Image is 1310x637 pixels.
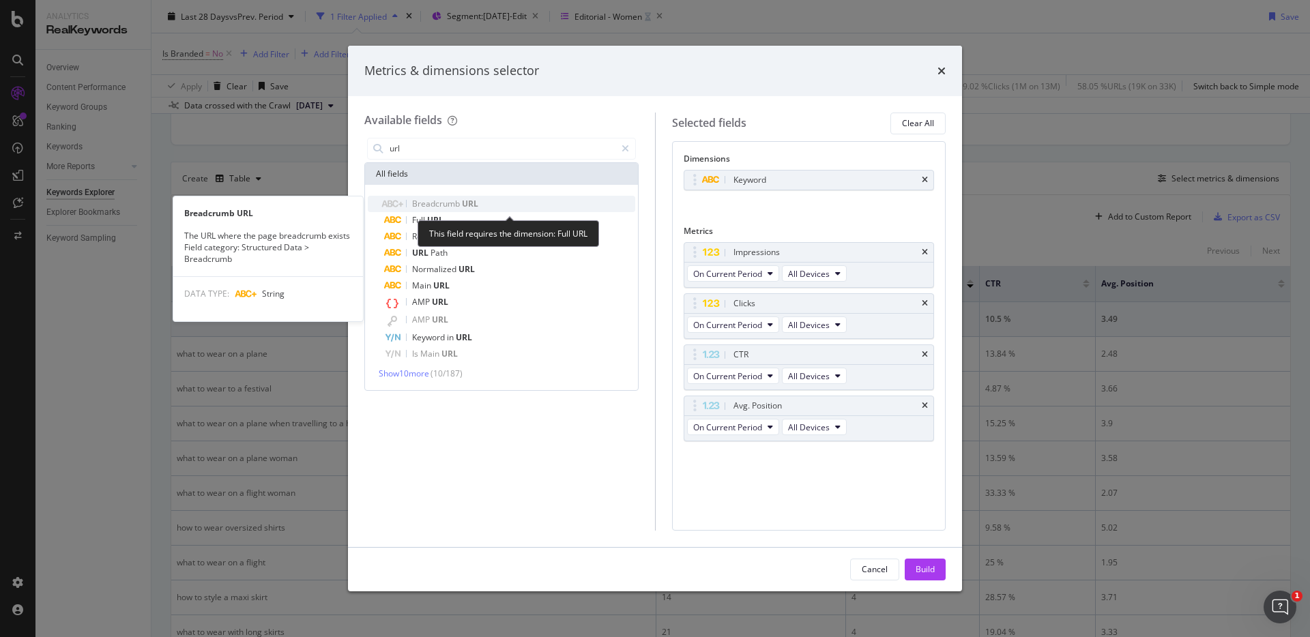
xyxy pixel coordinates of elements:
[364,113,442,128] div: Available fields
[788,370,830,382] span: All Devices
[432,296,448,308] span: URL
[782,316,847,333] button: All Devices
[916,563,935,575] div: Build
[733,348,748,361] div: CTR
[364,62,539,80] div: Metrics & dimensions selector
[684,225,935,242] div: Metrics
[173,207,363,219] div: Breadcrumb URL
[922,402,928,410] div: times
[173,230,363,265] div: The URL where the page breadcrumb exists Field category: Structured Data > Breadcrumb
[782,368,847,384] button: All Devices
[733,399,782,413] div: Avg. Position
[905,559,946,580] button: Build
[684,396,935,441] div: Avg. PositiontimesOn Current PeriodAll Devices
[684,242,935,288] div: ImpressionstimesOn Current PeriodAll Devices
[431,247,448,258] span: Path
[388,138,615,159] input: Search by field name
[687,316,779,333] button: On Current Period
[922,176,928,184] div: times
[427,214,443,226] span: URL
[447,331,456,343] span: in
[902,117,934,129] div: Clear All
[922,299,928,308] div: times
[922,351,928,359] div: times
[687,419,779,435] button: On Current Period
[432,314,448,325] span: URL
[462,198,478,209] span: URL
[862,563,888,575] div: Cancel
[733,246,780,259] div: Impressions
[420,348,441,359] span: Main
[684,344,935,390] div: CTRtimesOn Current PeriodAll Devices
[693,319,762,331] span: On Current Period
[687,265,779,282] button: On Current Period
[788,421,830,433] span: All Devices
[412,331,447,343] span: Keyword
[687,368,779,384] button: On Current Period
[684,170,935,190] div: Keywordtimes
[693,421,762,433] span: On Current Period
[433,280,450,291] span: URL
[412,231,450,242] span: Resource
[922,248,928,256] div: times
[693,268,762,280] span: On Current Period
[733,297,755,310] div: Clicks
[458,263,475,275] span: URL
[850,559,899,580] button: Cancel
[937,62,946,80] div: times
[456,331,472,343] span: URL
[693,370,762,382] span: On Current Period
[1292,591,1302,602] span: 1
[788,319,830,331] span: All Devices
[733,173,766,187] div: Keyword
[412,348,420,359] span: Is
[431,368,463,379] span: ( 10 / 187 )
[412,296,432,308] span: AMP
[412,198,462,209] span: Breadcrumb
[684,293,935,339] div: ClickstimesOn Current PeriodAll Devices
[348,46,962,591] div: modal
[1264,591,1296,623] iframe: Intercom live chat
[890,113,946,134] button: Clear All
[412,263,458,275] span: Normalized
[782,419,847,435] button: All Devices
[684,153,935,170] div: Dimensions
[412,247,431,258] span: URL
[412,314,432,325] span: AMP
[782,265,847,282] button: All Devices
[441,348,458,359] span: URL
[379,368,429,379] span: Show 10 more
[672,115,746,131] div: Selected fields
[412,280,433,291] span: Main
[412,214,427,226] span: Full
[365,163,638,185] div: All fields
[450,231,466,242] span: URL
[788,268,830,280] span: All Devices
